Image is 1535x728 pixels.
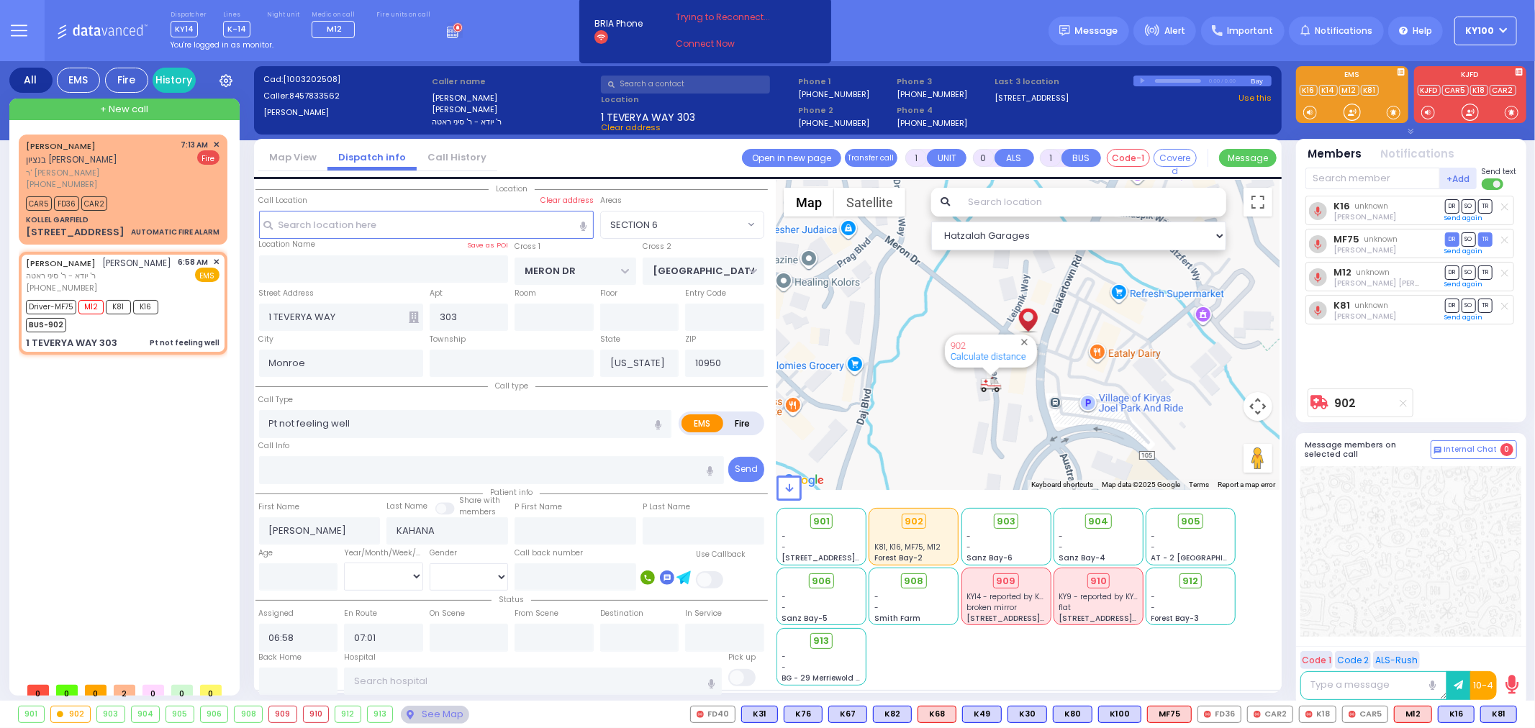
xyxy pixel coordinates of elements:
[1181,514,1200,529] span: 905
[492,594,531,605] span: Status
[780,471,828,490] a: Open this area in Google Maps (opens a new window)
[259,608,294,619] label: Assigned
[515,608,558,619] label: From Scene
[874,602,879,613] span: -
[269,706,296,722] div: 909
[133,300,158,314] span: K16
[600,211,764,238] span: SECTION 6
[1305,440,1431,459] h5: Message members on selected call
[966,602,1017,613] span: broken mirror
[106,300,131,314] span: K81
[1151,602,1156,613] span: -
[235,706,262,722] div: 908
[902,514,927,529] div: 902
[1151,591,1156,602] span: -
[27,685,49,696] span: 0
[966,613,1102,624] span: [STREET_ADDRESS][PERSON_NAME]
[259,239,316,250] label: Location Name
[1333,311,1396,322] span: Berish Mertz
[417,150,497,164] a: Call History
[1219,149,1277,167] button: Message
[1462,199,1476,213] span: SO
[81,196,107,211] span: CAR2
[834,188,905,217] button: Show satellite imagery
[1305,168,1440,189] input: Search member
[1300,651,1333,669] button: Code 1
[1015,292,1041,335] div: MOSHE MORDCHE KAHANA
[685,288,726,299] label: Entry Code
[432,104,596,116] label: [PERSON_NAME]
[1075,24,1118,38] span: Message
[132,706,160,722] div: 904
[594,17,643,30] span: BRIA Phone
[131,227,219,237] div: AUTOMATIC FIRE ALARM
[962,706,1002,723] div: BLS
[181,140,209,150] span: 7:13 AM
[327,23,342,35] span: M12
[697,711,704,718] img: red-radio-icon.svg
[1147,706,1192,723] div: MF75
[904,574,923,588] span: 908
[432,92,596,104] label: [PERSON_NAME]
[1333,245,1396,255] span: Abraham Berger
[171,685,193,696] span: 0
[263,90,427,102] label: Caller:
[1151,552,1258,563] span: AT - 2 [GEOGRAPHIC_DATA]
[57,68,100,93] div: EMS
[26,258,96,269] a: [PERSON_NAME]
[515,241,540,252] label: Cross 1
[782,673,863,683] span: BG - 29 Merriewold S.
[213,139,219,151] span: ✕
[1470,85,1488,96] a: K18
[812,574,831,588] span: 906
[927,149,966,167] button: UNIT
[1151,542,1156,552] span: -
[1244,188,1272,217] button: Toggle fullscreen view
[515,547,583,559] label: Call back number
[798,104,892,117] span: Phone 2
[814,634,830,648] span: 913
[600,288,617,299] label: Floor
[263,73,427,86] label: Cad:
[874,552,923,563] span: Forest Bay-2
[263,106,427,119] label: [PERSON_NAME]
[1053,706,1092,723] div: K80
[1319,85,1338,96] a: K14
[26,300,76,314] span: Driver-MF75
[1444,445,1498,455] span: Internal Chat
[1151,613,1200,624] span: Forest Bay-3
[57,22,153,40] img: Logo
[995,76,1133,88] label: Last 3 location
[1462,232,1476,246] span: SO
[1442,85,1469,96] a: CAR5
[344,652,376,663] label: Hospital
[489,183,535,194] span: Location
[1413,24,1432,37] span: Help
[1414,71,1526,81] label: KJFD
[782,613,828,624] span: Sanz Bay-5
[1147,706,1192,723] div: ALS
[1008,706,1047,723] div: BLS
[201,706,228,722] div: 906
[828,706,867,723] div: K67
[171,21,198,37] span: KY14
[1339,85,1359,96] a: M12
[993,573,1019,589] div: 909
[258,150,327,164] a: Map View
[1059,591,1143,602] span: KY9 - reported by KY42
[223,11,250,19] label: Lines
[1151,531,1156,542] span: -
[1107,149,1150,167] button: Code-1
[782,662,787,673] span: -
[344,547,423,559] div: Year/Month/Week/Day
[798,117,869,128] label: [PHONE_NUMBER]
[1357,267,1390,278] span: unknown
[1300,85,1318,96] a: K16
[828,706,867,723] div: BLS
[1018,335,1031,349] button: Close
[1438,706,1475,723] div: BLS
[1478,232,1493,246] span: TR
[782,552,918,563] span: [STREET_ADDRESS][PERSON_NAME]
[1154,149,1197,167] button: Covered
[259,440,290,452] label: Call Info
